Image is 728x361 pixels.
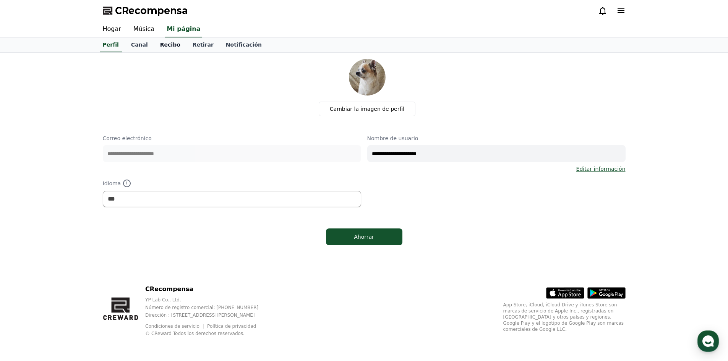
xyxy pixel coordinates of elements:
font: CRecompensa [145,285,193,293]
font: YP Lab Co., Ltd. [145,297,181,303]
img: imagen de perfil [349,59,386,96]
font: Idioma [103,180,121,186]
font: Ahorrar [354,234,374,240]
a: Editar información [576,165,626,173]
font: © CReward Todos los derechos reservados. [145,331,245,336]
font: Retirar [193,42,214,48]
span: Messages [63,254,86,260]
font: Canal [131,42,148,48]
font: Número de registro comercial: [PHONE_NUMBER] [145,305,258,310]
a: Retirar [186,38,220,52]
a: Canal [125,38,154,52]
font: Mi página [167,25,200,32]
a: Home [2,242,50,261]
a: CRecompensa [103,5,188,17]
a: Recibo [154,38,186,52]
font: Hogar [103,25,121,32]
font: Notificación [226,42,262,48]
font: Correo electrónico [103,135,152,141]
a: Música [127,21,161,37]
font: CRecompensa [115,5,188,16]
font: Editar información [576,166,626,172]
a: Mi página [165,21,202,37]
font: Recibo [160,42,180,48]
a: Política de privacidad [207,324,256,329]
a: Messages [50,242,99,261]
font: Cambiar la imagen de perfil [330,106,404,112]
font: Nombre de usuario [367,135,418,141]
a: Perfil [100,38,122,52]
font: Dirección : [STREET_ADDRESS][PERSON_NAME] [145,312,255,318]
button: Ahorrar [326,228,402,245]
font: App Store, iCloud, iCloud Drive y iTunes Store son marcas de servicio de Apple Inc., registradas ... [503,302,624,332]
span: Home [19,254,33,260]
font: Perfil [103,42,119,48]
font: Condiciones de servicio [145,324,199,329]
font: Música [133,25,154,32]
a: Hogar [97,21,127,37]
span: Settings [113,254,132,260]
a: Condiciones de servicio [145,324,205,329]
a: Settings [99,242,147,261]
a: Notificación [220,38,268,52]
